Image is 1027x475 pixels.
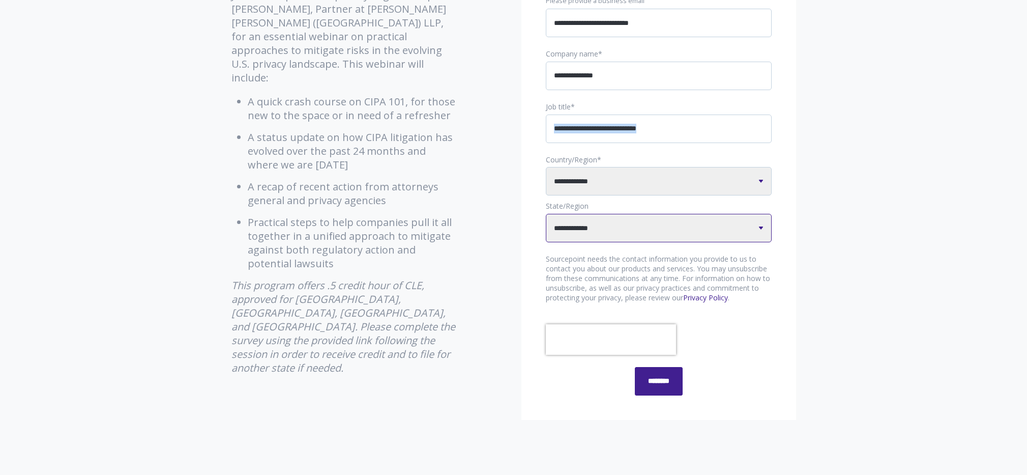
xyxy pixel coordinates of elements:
span: Job title [546,102,571,111]
span: State/Region [546,201,589,211]
p: Sourcepoint needs the contact information you provide to us to contact you about our products and... [546,255,772,303]
span: Company name [546,49,598,59]
em: This program offers .5 credit hour of CLE, approved for [GEOGRAPHIC_DATA], [GEOGRAPHIC_DATA], [GE... [231,278,455,375]
li: A recap of recent action from attorneys general and privacy agencies [248,180,458,207]
iframe: reCAPTCHA [546,324,676,355]
li: A status update on how CIPA litigation has evolved over the past 24 months and where we are [DATE] [248,130,458,172]
span: Country/Region [546,155,597,164]
li: Practical steps to help companies pull it all together in a unified approach to mitigate against ... [248,215,458,270]
a: Privacy Policy [683,293,728,302]
li: A quick crash course on CIPA 101, for those new to the space or in need of a refresher [248,95,458,122]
